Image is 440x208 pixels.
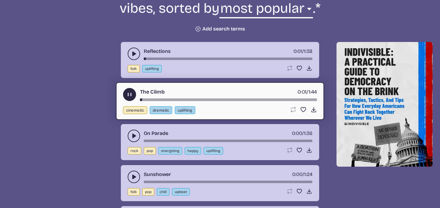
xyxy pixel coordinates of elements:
div: / [292,130,312,137]
button: play-pause toggle [128,130,140,142]
button: pop [142,188,154,196]
button: happy [185,147,201,155]
button: folk [128,65,140,72]
button: Loop [286,65,293,71]
button: uplifting [204,147,223,155]
button: dramatic [150,106,172,114]
div: / [292,171,312,178]
img: Help save our democracy! [337,42,433,167]
button: play-pause toggle [128,48,140,60]
button: uplifting [142,65,162,72]
div: song-time-bar [144,181,312,183]
div: song-time-bar [144,140,312,142]
a: The Climb [140,88,165,96]
span: 1:44 [309,89,317,95]
a: On Parade [144,130,168,137]
span: timer [293,48,302,54]
button: pop [144,147,156,155]
button: rock [128,147,141,155]
button: Loop [286,188,293,194]
div: / [293,48,312,55]
button: Favorite [296,65,302,71]
button: Loop [286,147,293,153]
button: folk [128,188,140,196]
a: Sunshower [144,171,171,178]
button: energizing [158,147,182,155]
div: / [297,88,317,96]
span: timer [292,171,302,177]
span: timer [297,89,306,95]
span: timer [292,130,302,136]
button: play-pause toggle [128,171,140,183]
div: song-time-bar [144,58,312,60]
button: play-pause toggle [123,88,136,101]
button: upbeat [172,188,190,196]
span: 1:24 [304,171,312,177]
button: Favorite [296,188,302,194]
button: uplifting [175,106,195,114]
button: Loop [290,106,296,113]
span: 1:38 [304,48,312,54]
button: Add search terms [195,26,245,32]
button: Favorite [296,147,302,153]
a: Reflections [144,48,171,55]
div: song-time-bar [140,99,317,101]
button: cinematic [123,106,147,114]
button: Favorite [300,106,306,113]
button: chill [157,188,169,196]
span: 1:36 [304,130,312,136]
